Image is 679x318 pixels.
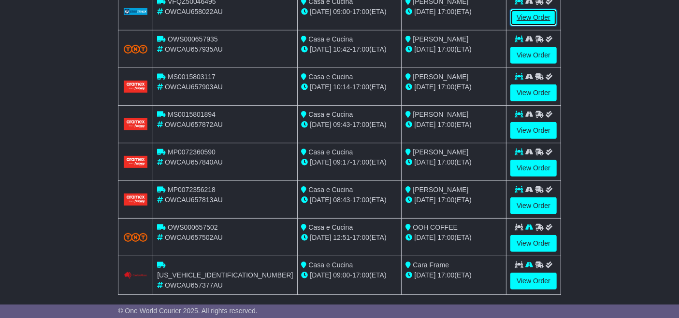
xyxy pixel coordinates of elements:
[118,307,258,315] span: © One World Courier 2025. All rights reserved.
[414,271,435,279] span: [DATE]
[510,84,557,101] a: View Order
[413,73,468,81] span: [PERSON_NAME]
[405,270,502,280] div: (ETA)
[405,195,502,205] div: (ETA)
[165,234,223,241] span: OWCAU657502AU
[165,281,223,289] span: OWCAU657377AU
[414,121,435,128] span: [DATE]
[352,196,369,204] span: 17:00
[168,186,216,194] span: MP0072356218
[352,234,369,241] span: 17:00
[310,196,331,204] span: [DATE]
[168,73,216,81] span: MS0015803117
[310,45,331,53] span: [DATE]
[414,83,435,91] span: [DATE]
[124,233,148,242] img: TNT_Domestic.png
[168,223,218,231] span: OWS000657502
[124,272,148,279] img: Couriers_Please.png
[510,9,557,26] a: View Order
[168,111,216,118] span: MS0015801894
[302,233,398,243] div: - (ETA)
[437,271,454,279] span: 17:00
[510,273,557,290] a: View Order
[333,45,350,53] span: 10:42
[302,44,398,55] div: - (ETA)
[510,235,557,252] a: View Order
[510,160,557,177] a: View Order
[302,120,398,130] div: - (ETA)
[310,121,331,128] span: [DATE]
[405,157,502,167] div: (ETA)
[413,261,449,269] span: Cara Frame
[302,195,398,205] div: - (ETA)
[165,8,223,15] span: OWCAU658022AU
[165,121,223,128] span: OWCAU657872AU
[333,158,350,166] span: 09:17
[405,233,502,243] div: (ETA)
[352,83,369,91] span: 17:00
[414,8,435,15] span: [DATE]
[168,35,218,43] span: OWS000657935
[352,8,369,15] span: 17:00
[405,82,502,92] div: (ETA)
[413,186,468,194] span: [PERSON_NAME]
[405,120,502,130] div: (ETA)
[437,196,454,204] span: 17:00
[124,194,148,206] img: Aramex.png
[310,83,331,91] span: [DATE]
[352,121,369,128] span: 17:00
[302,7,398,17] div: - (ETA)
[414,196,435,204] span: [DATE]
[333,8,350,15] span: 09:00
[437,83,454,91] span: 17:00
[308,35,353,43] span: Casa e Cucina
[308,111,353,118] span: Casa e Cucina
[413,148,468,156] span: [PERSON_NAME]
[437,234,454,241] span: 17:00
[405,7,502,17] div: (ETA)
[510,122,557,139] a: View Order
[333,196,350,204] span: 08:43
[165,45,223,53] span: OWCAU657935AU
[333,83,350,91] span: 10:14
[437,158,454,166] span: 17:00
[302,270,398,280] div: - (ETA)
[413,111,468,118] span: [PERSON_NAME]
[413,35,468,43] span: [PERSON_NAME]
[333,271,350,279] span: 09:00
[310,158,331,166] span: [DATE]
[310,8,331,15] span: [DATE]
[302,157,398,167] div: - (ETA)
[413,223,458,231] span: OOH COFFEE
[352,271,369,279] span: 17:00
[308,223,353,231] span: Casa e Cucina
[308,148,353,156] span: Casa e Cucina
[352,45,369,53] span: 17:00
[165,83,223,91] span: OWCAU657903AU
[310,271,331,279] span: [DATE]
[405,44,502,55] div: (ETA)
[308,186,353,194] span: Casa e Cucina
[414,234,435,241] span: [DATE]
[308,73,353,81] span: Casa e Cucina
[510,197,557,214] a: View Order
[165,196,223,204] span: OWCAU657813AU
[124,45,148,54] img: TNT_Domestic.png
[510,47,557,64] a: View Order
[333,121,350,128] span: 09:43
[124,156,148,168] img: Aramex.png
[124,8,148,14] img: GetCarrierServiceLogo
[302,82,398,92] div: - (ETA)
[165,158,223,166] span: OWCAU657840AU
[168,148,216,156] span: MP0072360590
[437,121,454,128] span: 17:00
[308,261,353,269] span: Casa e Cucina
[124,81,148,93] img: Aramex.png
[157,271,293,279] span: [US_VEHICLE_IDENTIFICATION_NUMBER]
[352,158,369,166] span: 17:00
[310,234,331,241] span: [DATE]
[414,158,435,166] span: [DATE]
[124,118,148,130] img: Aramex.png
[437,8,454,15] span: 17:00
[333,234,350,241] span: 12:51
